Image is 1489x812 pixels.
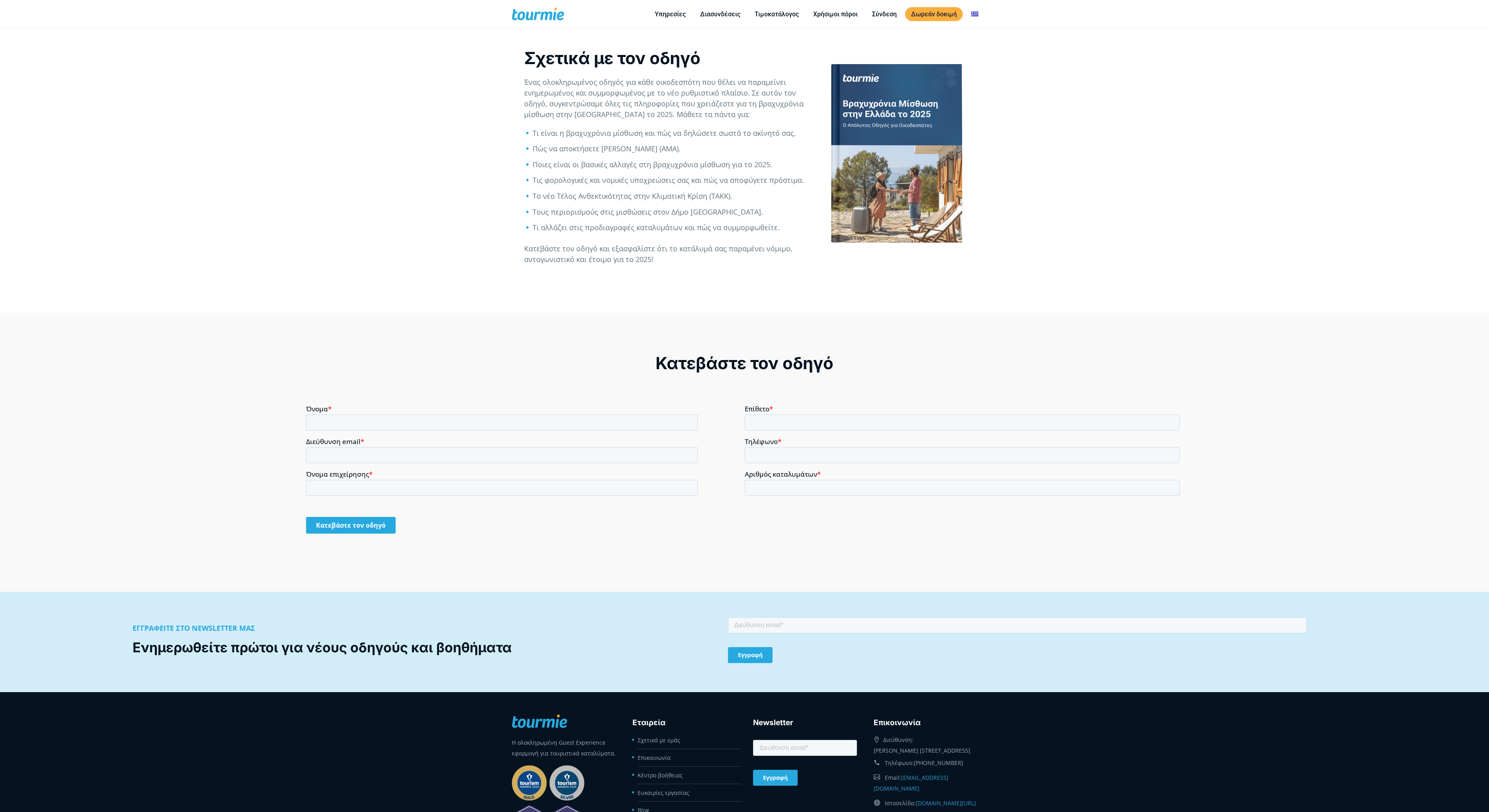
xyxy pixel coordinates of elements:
div: Ιστοσελίδα: [874,796,978,810]
li: Τι είναι η βραχυχρόνια μίσθωση και πώς να δηλώσετε σωστά το ακίνητό σας. [533,128,812,139]
li: Τι αλλάζει στις προδιαγραφές καταλυμάτων και πώς να συμμορφωθείτε. [533,222,812,233]
span: Τηλέφωνο [439,32,472,41]
a: Δωρεάν δοκιμή [905,7,963,21]
li: Πώς να αποκτήσετε [PERSON_NAME] (ΑΜΑ). [533,143,812,154]
a: [DOMAIN_NAME][URL] [916,799,976,807]
div: Τηλέφωνο: [874,756,978,770]
h3: Newsletter [753,717,857,729]
a: Σύνδεση [866,9,903,19]
div: Σχετικά με τον οδηγό [524,47,813,69]
a: Διασυνδέσεις [694,9,746,19]
p: Ένας ολοκληρωμένος οδηγός για κάθε οικοδεσπότη που θέλει να παραμείνει ενημερωμένος και συμμορφωμ... [524,77,813,120]
div: Email: [874,770,978,796]
a: Ευκαιρίες εργασίας [638,789,689,796]
b: ΕΓΓΡΑΦΕΙΤΕ ΣΤΟ NEWSLETTER ΜΑΣ [133,623,255,633]
a: [PHONE_NUMBER] [914,759,963,767]
span: Αριθμός καταλυμάτων [439,65,511,74]
li: Τις φορολογικές και νομικές υποχρεώσεις σας και πώς να αποφύγετε πρόστιμα. [533,175,812,186]
a: Χρήσιμοι πόροι [807,9,864,19]
h3: Εταιρεία [632,717,736,729]
a: Αλλαγή σε [965,9,984,19]
a: [EMAIL_ADDRESS][DOMAIN_NAME] [874,774,948,792]
a: Επικοινωνία [638,754,671,761]
a: Υπηρεσίες [649,9,692,19]
a: Σχετικά με εμάς [638,736,680,744]
div: Ενημερωθείτε πρώτοι για νέους οδηγούς και βοηθήματα [133,638,711,657]
p: Κατεβάστε τον οδηγό και εξασφαλίστε ότι το κατάλυμά σας παραμένει νόμιμο, ανταγωνιστικό και έτοιμ... [524,243,813,265]
iframe: Form 1 [306,405,1183,540]
a: Τιμοκατάλογος [749,9,805,19]
iframe: Form 0 [728,616,1307,668]
li: Τους περιορισμούς στις μισθώσεις στον Δήμο [GEOGRAPHIC_DATA]. [533,207,812,217]
p: Η ολοκληρωμένη Guest Experience εφαρμογή για τουριστικά καταλύματα. [512,737,616,759]
div: Κατεβάστε τον οδηγό [306,352,1183,374]
iframe: Form 2 [753,738,857,791]
h3: Eπικοινωνία [874,717,978,729]
li: Ποιες είναι οι βασικές αλλαγές στη βραχυχρόνια μίσθωση για το 2025. [533,159,812,170]
li: Το νέο Τέλος Ανθεκτικότητας στην Κλιματική Κρίση (ΤΑΚΚ). [533,191,812,202]
a: Κέντρο βοήθειας [638,771,683,779]
div: Διεύθυνση: [PERSON_NAME] [STREET_ADDRESS] [874,732,978,756]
